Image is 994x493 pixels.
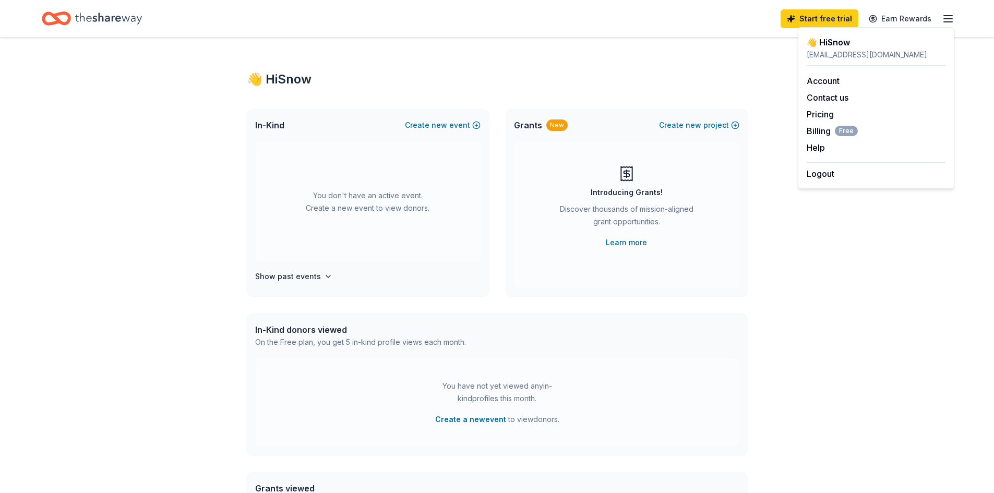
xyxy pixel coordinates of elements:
button: Createnewevent [405,119,481,131]
span: In-Kind [255,119,284,131]
button: BillingFree [807,125,858,137]
div: Discover thousands of mission-aligned grant opportunities. [556,203,698,232]
div: New [546,119,568,131]
div: In-Kind donors viewed [255,323,466,336]
a: Pricing [807,109,834,119]
div: 👋 Hi Snow [807,36,945,49]
a: Account [807,76,840,86]
span: Grants [514,119,542,131]
div: On the Free plan, you get 5 in-kind profile views each month. [255,336,466,348]
div: [EMAIL_ADDRESS][DOMAIN_NAME] [807,49,945,61]
div: You don't have an active event. Create a new event to view donors. [255,142,481,262]
div: 👋 Hi Snow [247,71,748,88]
span: new [686,119,701,131]
a: Home [42,6,142,31]
div: Introducing Grants! [591,186,663,199]
button: Contact us [807,91,848,104]
h4: Show past events [255,270,321,283]
a: Learn more [606,236,647,249]
span: Free [835,126,858,136]
span: to view donors . [435,413,559,426]
button: Createnewproject [659,119,739,131]
a: Start free trial [781,9,858,28]
button: Help [807,141,825,154]
span: new [432,119,447,131]
button: Logout [807,167,834,180]
span: Billing [807,125,858,137]
a: Earn Rewards [863,9,938,28]
button: Create a newevent [435,413,506,426]
div: You have not yet viewed any in-kind profiles this month. [432,380,562,405]
button: Show past events [255,270,332,283]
